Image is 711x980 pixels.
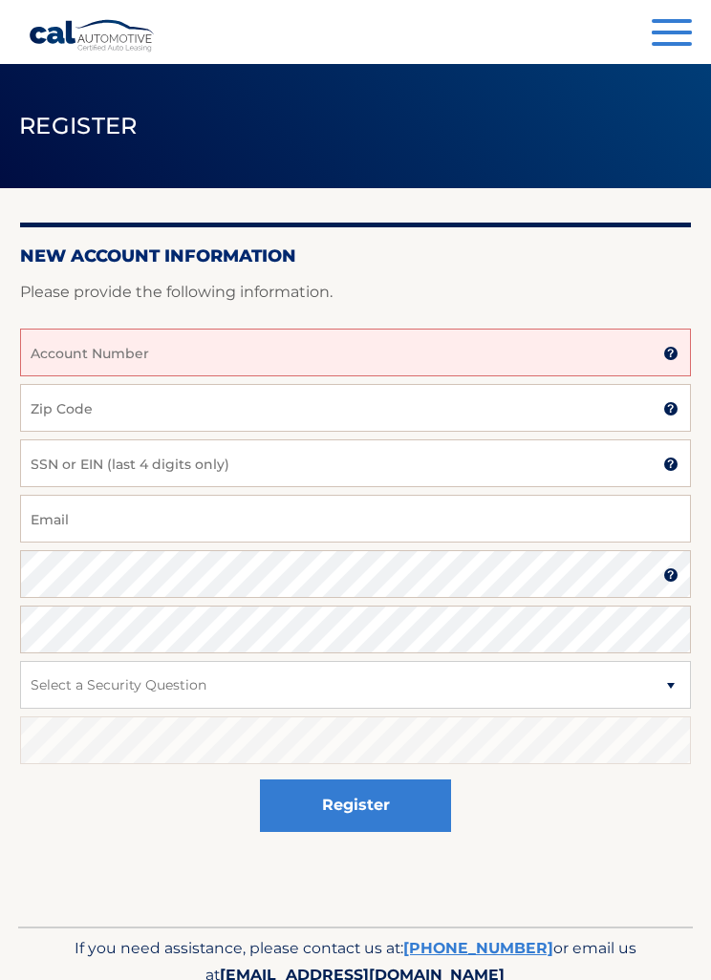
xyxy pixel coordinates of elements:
[20,279,691,306] p: Please provide the following information.
[663,401,679,416] img: tooltip.svg
[652,19,692,51] button: Menu
[260,779,451,832] button: Register
[663,346,679,361] img: tooltip.svg
[29,19,156,53] a: Cal Automotive
[19,112,138,139] span: Register
[20,329,691,376] input: Account Number
[663,457,679,472] img: tooltip.svg
[20,439,691,487] input: SSN or EIN (last 4 digits only)
[20,245,691,266] h2: New Account Information
[20,495,691,543] input: Email
[20,384,691,432] input: Zip Code
[663,567,679,583] img: tooltip.svg
[403,939,553,957] a: [PHONE_NUMBER]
